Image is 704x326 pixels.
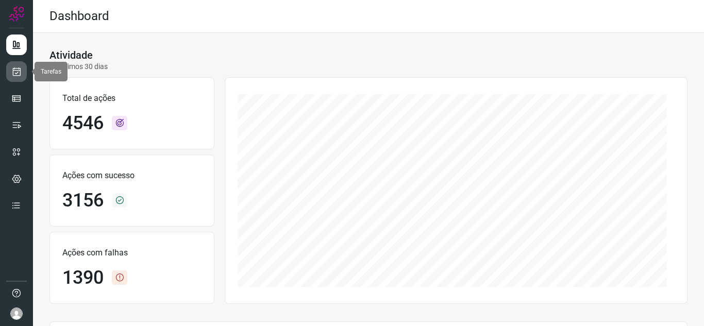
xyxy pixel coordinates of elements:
[62,169,202,182] p: Ações com sucesso
[9,6,24,22] img: Logo
[62,112,104,134] h1: 4546
[49,49,93,61] h3: Atividade
[49,61,108,72] p: Últimos 30 dias
[10,307,23,320] img: avatar-user-boy.jpg
[41,68,61,75] span: Tarefas
[62,267,104,289] h1: 1390
[49,9,109,24] h2: Dashboard
[62,247,202,259] p: Ações com falhas
[62,190,104,212] h1: 3156
[62,92,202,105] p: Total de ações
